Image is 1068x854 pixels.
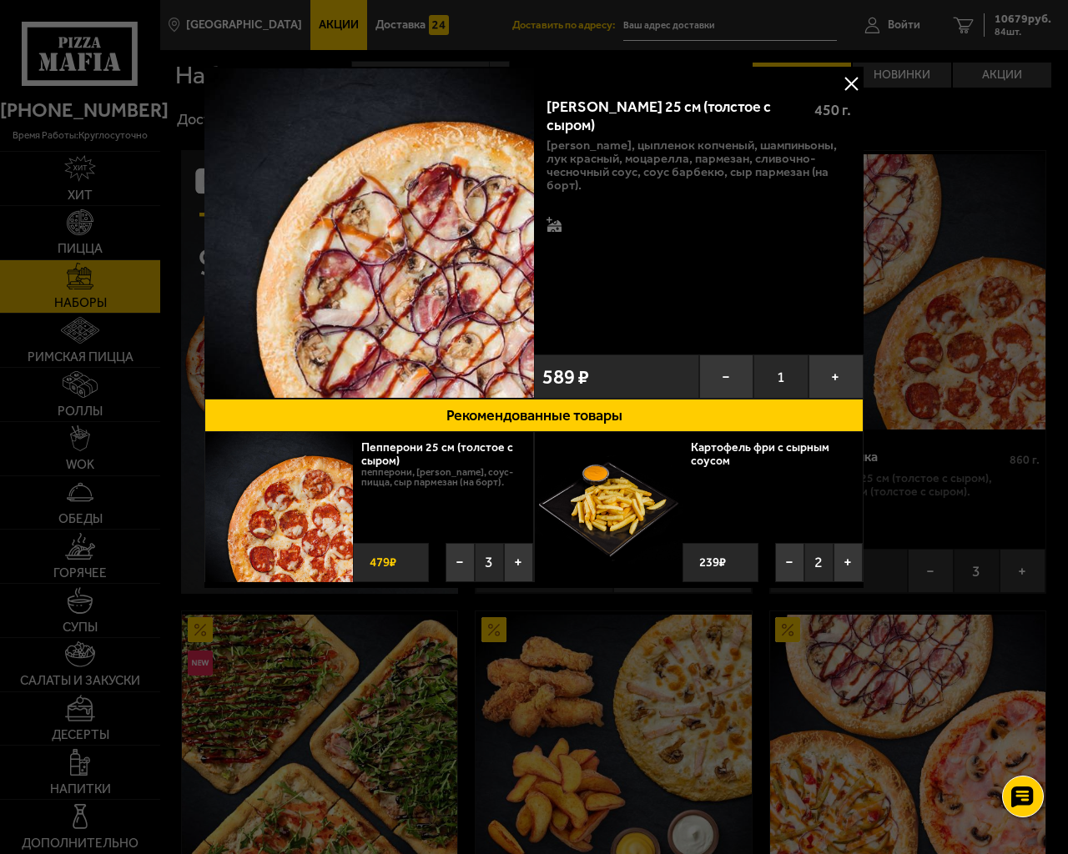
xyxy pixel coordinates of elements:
[775,543,804,582] button: −
[834,543,863,582] button: +
[361,440,513,468] a: Пепперони 25 см (толстое с сыром)
[809,354,864,399] button: +
[475,543,504,582] span: 3
[446,543,475,582] button: −
[814,103,851,118] span: 450 г .
[504,543,533,582] button: +
[695,548,730,577] strong: 239 ₽
[691,440,829,468] a: Картофель фри с сырным соусом
[365,548,400,577] strong: 479 ₽
[547,138,851,192] p: [PERSON_NAME], цыпленок копченый, шампиньоны, лук красный, моцарелла, пармезан, сливочно-чесночны...
[699,354,754,399] button: −
[804,543,834,582] span: 2
[542,367,589,387] span: 589 ₽
[753,354,809,399] span: 1
[204,399,864,432] button: Рекомендованные товары
[547,98,804,134] div: [PERSON_NAME] 25 см (толстое с сыром)
[204,67,534,399] img: Чикен Барбекю 25 см (толстое с сыром)
[361,467,521,487] p: пепперони, [PERSON_NAME], соус-пицца, сыр пармезан (на борт).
